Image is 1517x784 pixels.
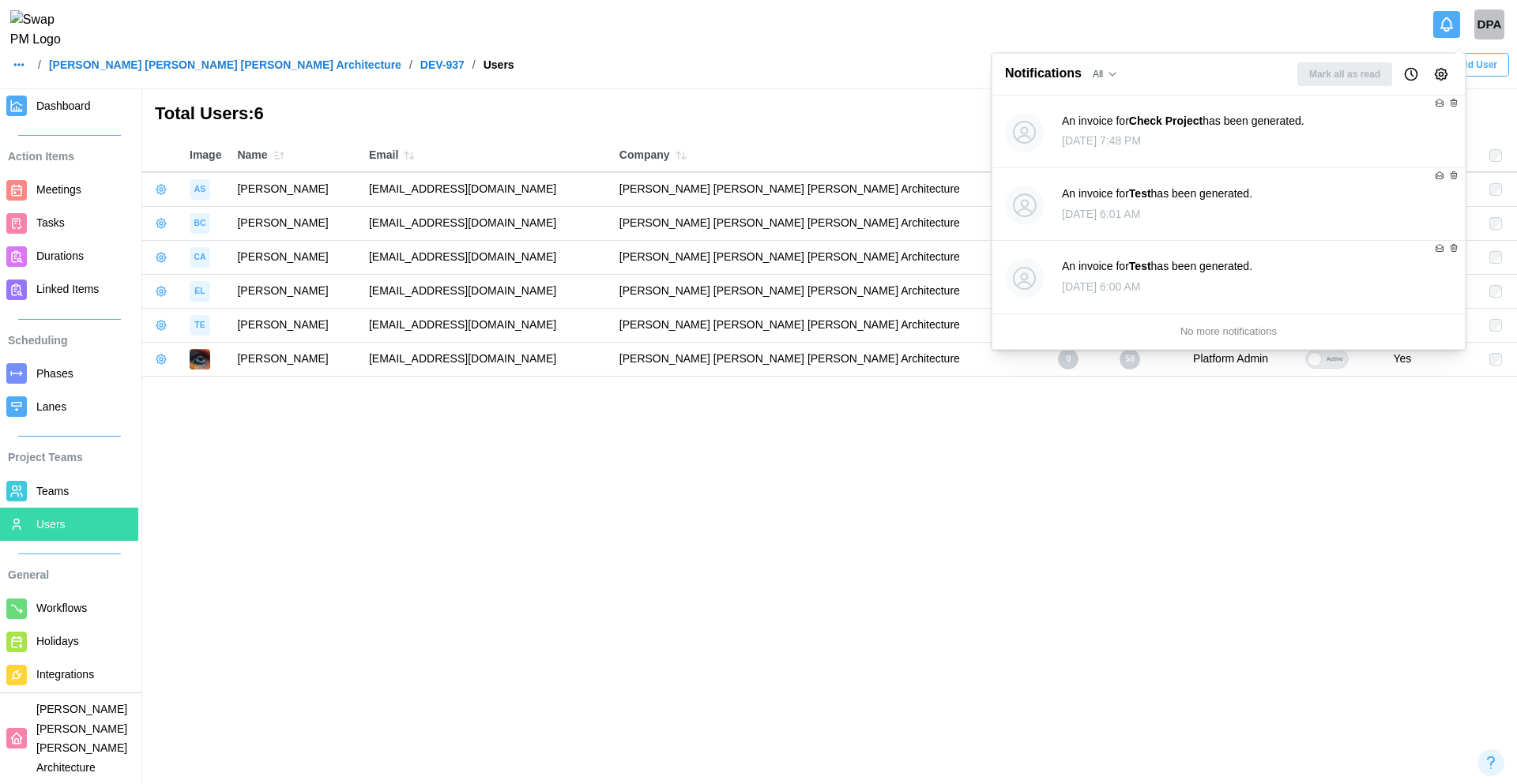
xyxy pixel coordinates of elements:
div: [PERSON_NAME] [237,249,328,266]
td: [EMAIL_ADDRESS][DOMAIN_NAME] [361,308,612,342]
span: All [1093,66,1103,83]
div: [DATE] 6:01 AM [1062,206,1252,223]
span: Phases [36,367,73,380]
span: Durations [36,249,84,262]
div: [PERSON_NAME] [237,317,328,334]
div: [PERSON_NAME] [237,215,328,232]
span: Add User [1455,54,1497,76]
td: [PERSON_NAME] [PERSON_NAME] [PERSON_NAME] Architecture [612,308,1051,342]
div: Image [190,147,221,164]
div: image [190,281,210,302]
span: Teams [36,485,69,497]
div: Active [1322,351,1348,368]
strong: Check Project [1129,114,1203,127]
div: Company [619,144,1043,167]
button: Notification Preferences [1430,63,1452,85]
td: [EMAIL_ADDRESS][DOMAIN_NAME] [361,172,612,206]
a: Daud Platform admin [1474,9,1504,39]
td: [EMAIL_ADDRESS][DOMAIN_NAME] [361,206,612,240]
span: Integrations [36,668,94,681]
div: No more notifications [992,314,1465,349]
div: image [190,179,210,200]
a: DEV-937 [420,59,465,70]
h3: Total Users: 6 [155,102,264,126]
button: Add User [1426,53,1509,77]
td: [PERSON_NAME] [PERSON_NAME] [PERSON_NAME] Architecture [612,240,1051,274]
td: [PERSON_NAME] [PERSON_NAME] [PERSON_NAME] Architecture [612,172,1051,206]
div: image [190,213,210,234]
div: [DATE] 6:00 AM [1062,279,1252,296]
div: 0 [1058,349,1078,369]
div: Name [237,144,352,167]
td: [PERSON_NAME] [PERSON_NAME] [PERSON_NAME] Architecture [612,342,1051,376]
span: Lanes [36,400,66,413]
div: Users [484,59,514,70]
strong: Test [1129,187,1151,200]
div: [PERSON_NAME] [237,351,328,368]
div: / [472,59,476,70]
div: An invoice for has been generated. [1062,186,1252,203]
td: [PERSON_NAME] [PERSON_NAME] [PERSON_NAME] Architecture [612,206,1051,240]
div: [PERSON_NAME] [237,283,328,300]
button: Notifications [1433,11,1460,38]
div: Email [369,144,604,167]
img: Swap PM Logo [10,10,74,50]
div: 58 [1120,349,1140,369]
td: [EMAIL_ADDRESS][DOMAIN_NAME] [361,274,612,308]
div: Platform Admin [1193,351,1289,368]
div: / [38,59,41,70]
td: [EMAIL_ADDRESS][DOMAIN_NAME] [361,342,612,376]
span: Workflows [36,602,87,614]
td: Yes [1386,342,1482,376]
div: An invoice for has been generated. [1062,258,1252,276]
span: Dashboard [36,99,91,112]
span: [PERSON_NAME] [PERSON_NAME] [PERSON_NAME] Architecture [36,703,127,774]
span: Users [36,518,66,531]
div: DPA [1474,9,1504,39]
img: image [190,349,210,369]
td: [PERSON_NAME] [PERSON_NAME] [PERSON_NAME] Architecture [612,274,1051,308]
strong: Test [1129,260,1151,272]
div: [DATE] 7:48 PM [1062,133,1304,150]
span: Tasks [36,216,65,229]
span: Holidays [36,635,79,647]
div: [PERSON_NAME] [237,181,328,198]
div: image [190,247,210,268]
td: [EMAIL_ADDRESS][DOMAIN_NAME] [361,240,612,274]
a: [PERSON_NAME] [PERSON_NAME] [PERSON_NAME] Architecture [49,59,401,70]
span: Meetings [36,183,81,196]
div: image [190,315,210,336]
button: All [1086,62,1126,87]
h1: Notifications [1005,66,1082,82]
div: An invoice for has been generated. [1062,113,1304,130]
span: Linked Items [36,283,99,295]
div: / [409,59,412,70]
